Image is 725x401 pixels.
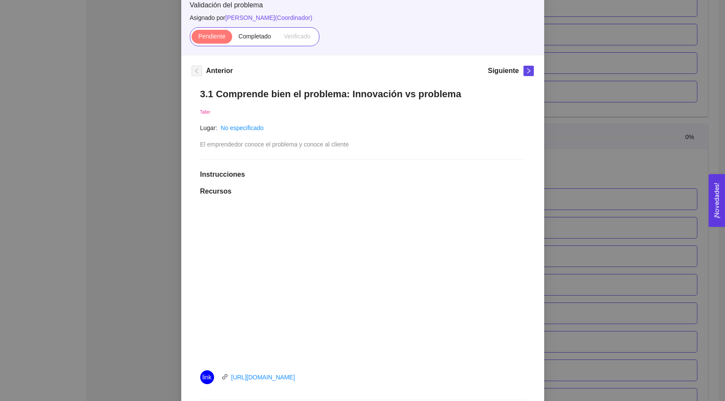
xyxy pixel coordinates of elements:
h1: Recursos [200,187,525,196]
span: El emprendedor conoce el problema y conoce al cliente [200,141,349,148]
h1: 3.1 Comprende bien el problema: Innovación vs problema [200,88,525,100]
h1: Instrucciones [200,170,525,179]
span: [PERSON_NAME] ( Coordinador ) [225,14,312,21]
span: Verificado [284,33,310,40]
h5: Siguiente [488,66,519,76]
span: link [222,374,228,380]
span: right [524,68,533,74]
a: [URL][DOMAIN_NAME] [231,374,295,381]
span: link [202,370,211,384]
span: Pendiente [198,33,225,40]
span: Completado [239,33,271,40]
iframe: 08Alan Propuesta de Valor [224,206,501,362]
article: Lugar: [200,123,217,133]
button: left [192,66,202,76]
button: right [523,66,534,76]
a: No especificado [221,124,264,131]
span: Validación del problema [190,0,536,10]
h5: Anterior [206,66,233,76]
span: Asignado por [190,13,536,22]
span: Taller [200,110,211,115]
button: Open Feedback Widget [709,174,725,227]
